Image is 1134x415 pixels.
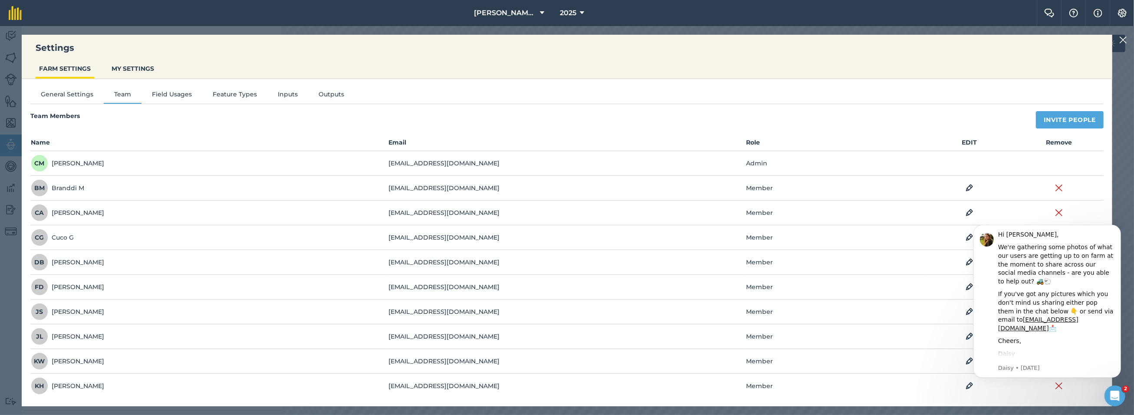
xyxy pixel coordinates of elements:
[31,155,104,172] div: [PERSON_NAME]
[746,201,925,225] td: Member
[267,89,308,102] button: Inputs
[31,229,48,246] span: CG
[31,377,104,395] div: [PERSON_NAME]
[388,374,746,399] td: [EMAIL_ADDRESS][DOMAIN_NAME]
[388,250,746,275] td: [EMAIL_ADDRESS][DOMAIN_NAME]
[36,60,94,77] button: FARM SETTINGS
[966,183,973,193] img: svg+xml;base64,PHN2ZyB4bWxucz0iaHR0cDovL3d3dy53My5vcmcvMjAwMC9zdmciIHdpZHRoPSIxOCIgaGVpZ2h0PSIyNC...
[388,349,746,374] td: [EMAIL_ADDRESS][DOMAIN_NAME]
[746,275,925,300] td: Member
[1055,183,1063,193] img: svg+xml;base64,PHN2ZyB4bWxucz0iaHR0cDovL3d3dy53My5vcmcvMjAwMC9zdmciIHdpZHRoPSIyMiIgaGVpZ2h0PSIzMC...
[388,151,746,176] td: [EMAIL_ADDRESS][DOMAIN_NAME]
[388,137,746,151] th: Email
[308,89,355,102] button: Outputs
[1117,9,1127,17] img: A cog icon
[30,111,80,124] h4: Team Members
[30,89,104,102] button: General Settings
[31,204,48,221] span: CA
[31,204,104,221] div: [PERSON_NAME]
[1068,9,1079,17] img: A question mark icon
[9,6,22,20] img: fieldmargin Logo
[141,89,202,102] button: Field Usages
[388,201,746,225] td: [EMAIL_ADDRESS][DOMAIN_NAME]
[1036,111,1104,128] button: Invite People
[1055,207,1063,218] img: svg+xml;base64,PHN2ZyB4bWxucz0iaHR0cDovL3d3dy53My5vcmcvMjAwMC9zdmciIHdpZHRoPSIyMiIgaGVpZ2h0PSIzMC...
[31,278,48,296] span: FD
[960,212,1134,392] iframe: Intercom notifications message
[108,60,158,77] button: MY SETTINGS
[746,137,925,151] th: Role
[31,377,48,395] span: KH
[1122,385,1129,392] span: 2
[966,207,973,218] img: svg+xml;base64,PHN2ZyB4bWxucz0iaHR0cDovL3d3dy53My5vcmcvMjAwMC9zdmciIHdpZHRoPSIxOCIgaGVpZ2h0PSIyNC...
[746,250,925,275] td: Member
[388,324,746,349] td: [EMAIL_ADDRESS][DOMAIN_NAME]
[31,352,104,370] div: [PERSON_NAME]
[746,151,925,176] td: Admin
[388,225,746,250] td: [EMAIL_ADDRESS][DOMAIN_NAME]
[31,179,84,197] div: Branddi M
[1014,137,1104,151] th: Remove
[474,8,536,18] span: [PERSON_NAME] Farming Company
[31,155,48,172] span: CM
[746,225,925,250] td: Member
[31,254,48,271] span: DB
[560,8,576,18] span: 2025
[31,254,104,271] div: [PERSON_NAME]
[746,349,925,374] td: Member
[22,42,1112,54] h3: Settings
[31,328,48,345] span: JL
[746,374,925,399] td: Member
[202,89,267,102] button: Feature Types
[31,229,74,246] div: Cuco G
[746,176,925,201] td: Member
[746,324,925,349] td: Member
[31,328,104,345] div: [PERSON_NAME]
[388,300,746,324] td: [EMAIL_ADDRESS][DOMAIN_NAME]
[31,303,48,320] span: JS
[31,352,48,370] span: KW
[31,278,104,296] div: [PERSON_NAME]
[388,275,746,300] td: [EMAIL_ADDRESS][DOMAIN_NAME]
[30,137,388,151] th: Name
[1094,8,1102,18] img: svg+xml;base64,PHN2ZyB4bWxucz0iaHR0cDovL3d3dy53My5vcmcvMjAwMC9zdmciIHdpZHRoPSIxNyIgaGVpZ2h0PSIxNy...
[746,300,925,324] td: Member
[31,179,48,197] span: BM
[104,89,141,102] button: Team
[1119,35,1127,45] img: svg+xml;base64,PHN2ZyB4bWxucz0iaHR0cDovL3d3dy53My5vcmcvMjAwMC9zdmciIHdpZHRoPSIyMiIgaGVpZ2h0PSIzMC...
[388,176,746,201] td: [EMAIL_ADDRESS][DOMAIN_NAME]
[31,303,104,320] div: [PERSON_NAME]
[1104,385,1125,406] iframe: Intercom live chat
[925,137,1014,151] th: EDIT
[1044,9,1055,17] img: Two speech bubbles overlapping with the left bubble in the forefront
